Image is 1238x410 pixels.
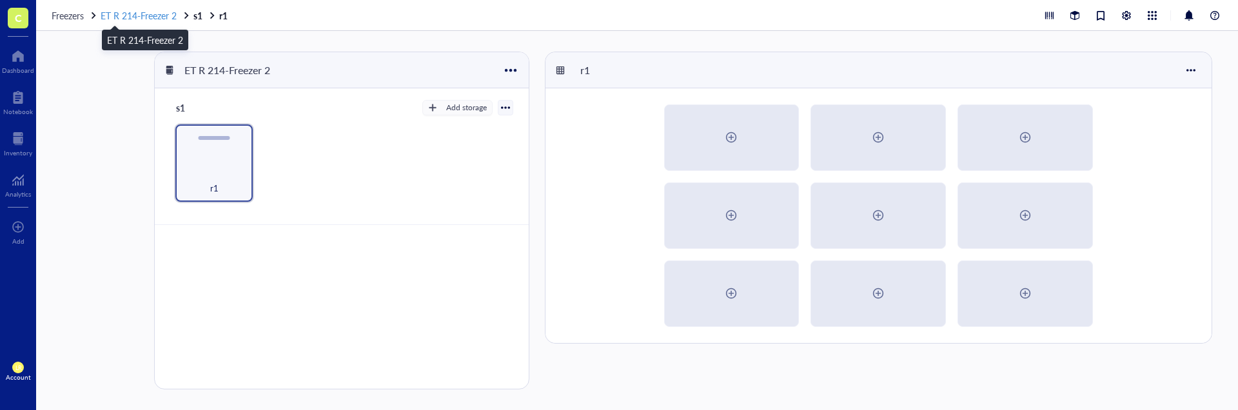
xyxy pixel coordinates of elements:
div: Notebook [3,108,33,115]
span: r1 [210,181,219,195]
div: Dashboard [2,66,34,74]
div: Analytics [5,190,31,198]
div: Account [6,373,31,381]
a: Inventory [4,128,32,157]
div: Inventory [4,149,32,157]
a: ET R 214-Freezer 2 [101,10,191,21]
a: s1r1 [193,10,230,21]
div: s1 [170,99,248,117]
a: Dashboard [2,46,34,74]
a: Analytics [5,170,31,198]
span: Freezers [52,9,84,22]
span: LR [15,364,21,371]
a: Freezers [52,10,98,21]
div: r1 [575,59,652,81]
div: ET R 214-Freezer 2 [107,33,183,47]
div: Add storage [446,102,487,113]
div: ET R 214-Freezer 2 [179,59,276,81]
button: Add storage [422,100,493,115]
div: Add [12,237,25,245]
span: C [15,10,22,26]
span: ET R 214-Freezer 2 [101,9,177,22]
a: Notebook [3,87,33,115]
